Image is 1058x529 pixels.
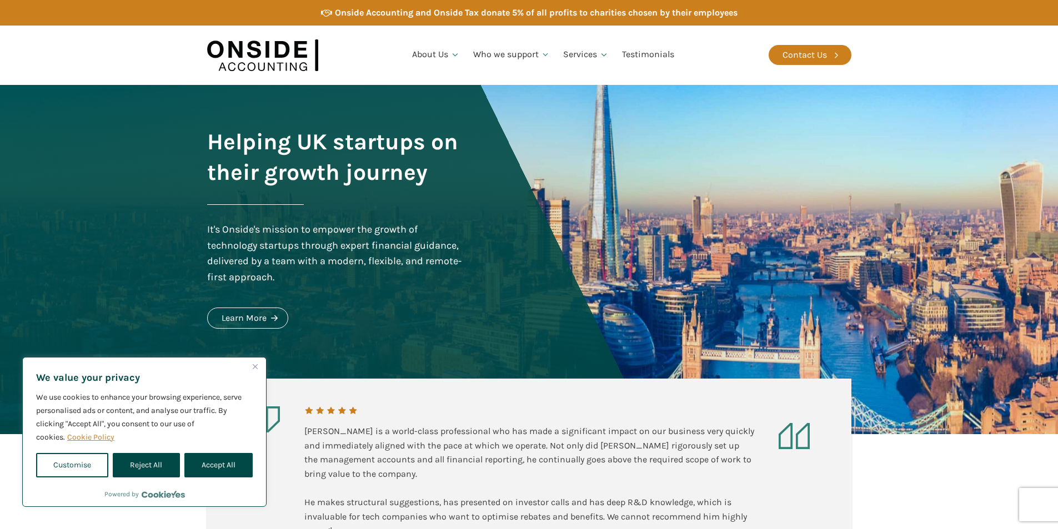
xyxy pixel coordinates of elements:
[783,48,827,62] div: Contact Us
[615,36,681,74] a: Testimonials
[556,36,615,74] a: Services
[207,127,465,188] h1: Helping UK startups on their growth journey
[184,453,253,477] button: Accept All
[405,36,467,74] a: About Us
[22,357,267,507] div: We value your privacy
[335,6,738,20] div: Onside Accounting and Onside Tax donate 5% of all profits to charities chosen by their employees
[207,34,318,77] img: Onside Accounting
[207,221,465,285] div: It's Onside's mission to empower the growth of technology startups through expert financial guida...
[769,45,851,65] a: Contact Us
[36,391,253,444] p: We use cookies to enhance your browsing experience, serve personalised ads or content, and analys...
[207,308,288,329] a: Learn More
[36,371,253,384] p: We value your privacy
[253,364,258,369] img: Close
[142,491,185,498] a: Visit CookieYes website
[67,432,115,442] a: Cookie Policy
[467,36,557,74] a: Who we support
[113,453,179,477] button: Reject All
[248,360,262,373] button: Close
[222,311,267,325] div: Learn More
[36,453,108,477] button: Customise
[104,488,185,500] div: Powered by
